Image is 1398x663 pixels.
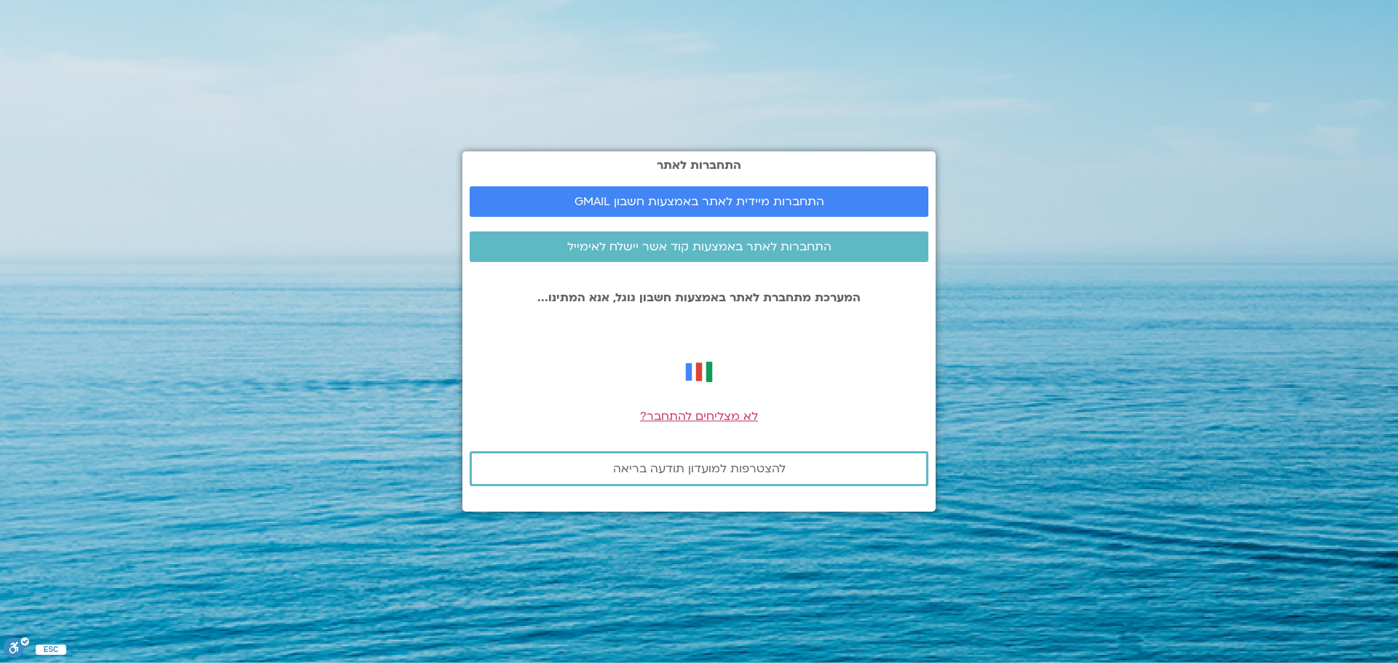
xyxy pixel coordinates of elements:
[470,291,928,304] p: המערכת מתחברת לאתר באמצעות חשבון גוגל, אנא המתינו...
[470,159,928,172] h2: התחברות לאתר
[470,186,928,217] a: התחברות מיידית לאתר באמצעות חשבון GMAIL
[574,195,824,208] span: התחברות מיידית לאתר באמצעות חשבון GMAIL
[640,408,758,424] a: לא מצליחים להתחבר?
[470,231,928,262] a: התחברות לאתר באמצעות קוד אשר יישלח לאימייל
[567,240,832,253] span: התחברות לאתר באמצעות קוד אשר יישלח לאימייל
[470,451,928,486] a: להצטרפות למועדון תודעה בריאה
[613,462,786,475] span: להצטרפות למועדון תודעה בריאה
